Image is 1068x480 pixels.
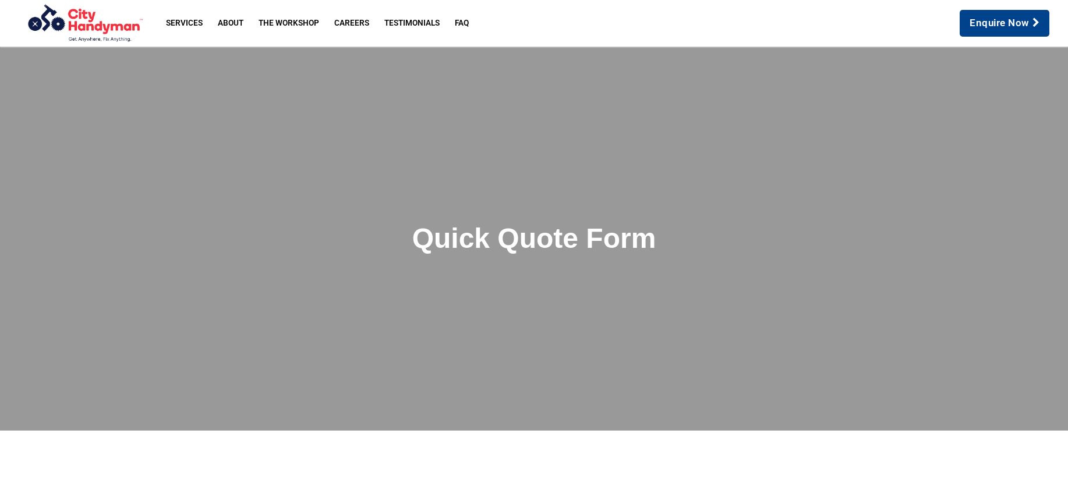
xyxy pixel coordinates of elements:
[166,19,203,27] span: Services
[14,3,154,43] img: City Handyman | Melbourne
[202,222,866,255] h2: Quick Quote Form
[259,19,319,27] span: The Workshop
[447,12,476,34] a: FAQ
[158,12,210,34] a: Services
[334,19,369,27] span: Careers
[384,19,440,27] span: Testimonials
[210,12,251,34] a: About
[377,12,447,34] a: Testimonials
[960,10,1049,37] a: Enquire Now
[455,19,469,27] span: FAQ
[251,12,327,34] a: The Workshop
[218,19,243,27] span: About
[327,12,377,34] a: Careers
